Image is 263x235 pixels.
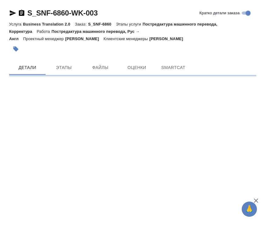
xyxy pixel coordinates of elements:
span: Файлы [86,64,115,71]
span: Детали [13,64,42,71]
p: Business Translation 2.0 [23,22,75,26]
p: Работа [37,29,52,34]
button: Скопировать ссылку [18,9,25,17]
p: S_SNF-6860 [88,22,116,26]
p: [PERSON_NAME] [149,36,188,41]
p: Заказ: [75,22,88,26]
span: SmartCat [159,64,188,71]
a: S_SNF-6860-WK-003 [27,9,98,17]
span: 🙏 [244,203,254,216]
button: 🙏 [242,202,257,217]
p: Постредактура машинного перевода, Рус → Англ [9,29,140,41]
p: Этапы услуги [116,22,143,26]
p: Услуга [9,22,23,26]
p: [PERSON_NAME] [65,36,104,41]
span: Оценки [122,64,151,71]
span: Кратко детали заказа [199,10,240,16]
button: Скопировать ссылку для ЯМессенджера [9,9,16,17]
p: Проектный менеджер [23,36,65,41]
button: Добавить тэг [9,42,22,56]
span: Этапы [49,64,78,71]
p: Клиентские менеджеры [104,36,150,41]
